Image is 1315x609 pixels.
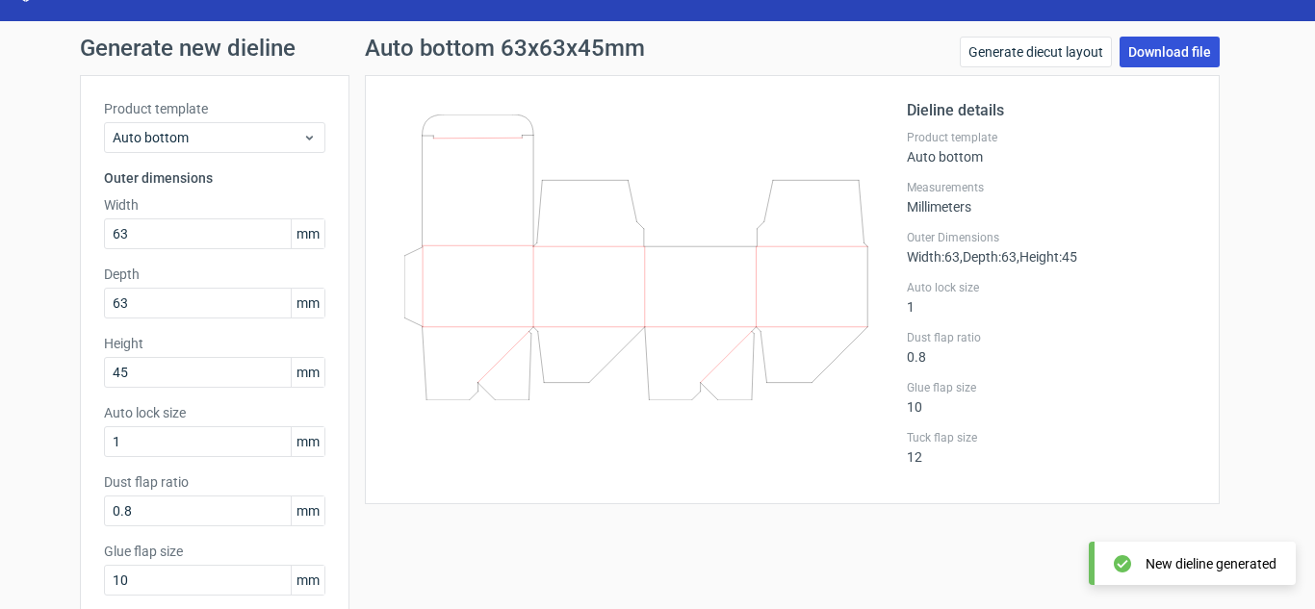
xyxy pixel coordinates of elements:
span: , Depth : 63 [960,249,1017,265]
label: Glue flap size [104,542,325,561]
a: Download file [1120,37,1220,67]
label: Dust flap ratio [104,472,325,492]
span: , Height : 45 [1017,249,1077,265]
label: Auto lock size [104,403,325,422]
label: Depth [104,265,325,284]
div: 0.8 [907,330,1196,365]
span: Width : 63 [907,249,960,265]
span: mm [291,358,324,387]
label: Product template [104,99,325,118]
div: 1 [907,280,1196,315]
h3: Outer dimensions [104,168,325,188]
span: mm [291,566,324,595]
h2: Dieline details [907,99,1196,122]
h1: Generate new dieline [80,37,1235,60]
div: Millimeters [907,180,1196,215]
span: mm [291,219,324,248]
span: mm [291,427,324,456]
span: Auto bottom [113,128,302,147]
label: Auto lock size [907,280,1196,295]
div: Auto bottom [907,130,1196,165]
label: Dust flap ratio [907,330,1196,345]
div: 12 [907,430,1196,465]
label: Width [104,195,325,215]
label: Tuck flap size [907,430,1196,445]
span: mm [291,289,324,317]
label: Outer Dimensions [907,230,1196,245]
span: mm [291,496,324,525]
a: Generate diecut layout [960,37,1112,67]
label: Height [104,334,325,353]
label: Measurements [907,180,1196,195]
div: New dieline generated [1146,554,1276,573]
label: Glue flap size [907,380,1196,395]
div: 10 [907,380,1196,415]
label: Product template [907,130,1196,145]
h1: Auto bottom 63x63x45mm [365,37,645,60]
